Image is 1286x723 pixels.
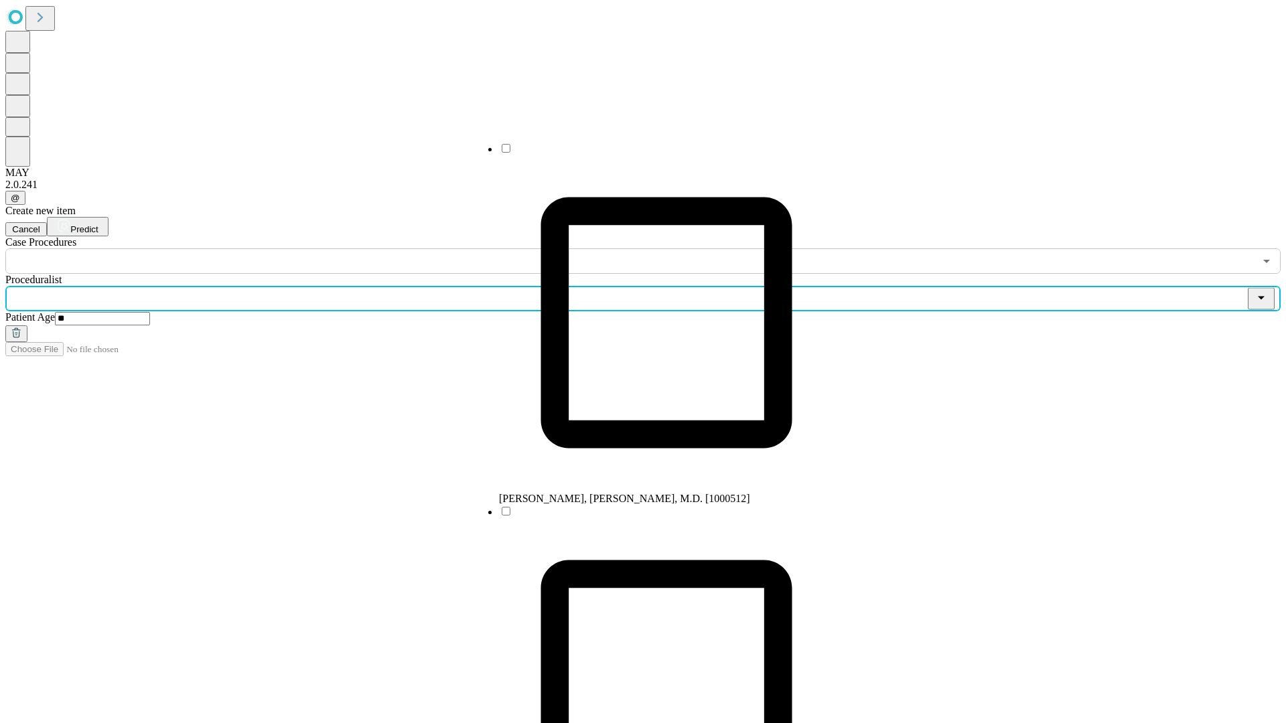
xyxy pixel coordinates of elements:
[5,274,62,285] span: Proceduralist
[5,179,1281,191] div: 2.0.241
[5,167,1281,179] div: MAY
[5,236,76,248] span: Scheduled Procedure
[11,193,20,203] span: @
[499,493,750,504] span: [PERSON_NAME], [PERSON_NAME], M.D. [1000512]
[5,311,55,323] span: Patient Age
[1257,252,1276,270] button: Open
[47,217,109,236] button: Predict
[12,224,40,234] span: Cancel
[5,191,25,205] button: @
[1248,288,1275,310] button: Close
[5,222,47,236] button: Cancel
[70,224,98,234] span: Predict
[5,205,76,216] span: Create new item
